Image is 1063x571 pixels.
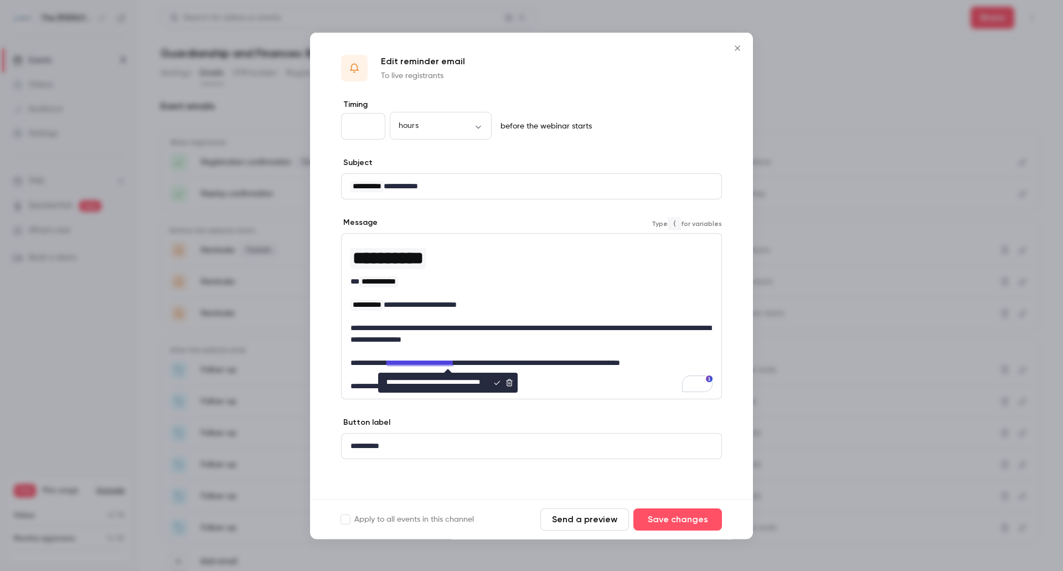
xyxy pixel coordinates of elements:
[381,54,465,68] p: Edit reminder email
[341,217,378,228] label: Message
[668,217,681,230] code: {
[342,233,721,398] div: To enrich screen reader interactions, please activate Accessibility in Grammarly extension settings
[342,173,721,198] div: editor
[342,433,721,458] div: editor
[341,157,373,168] label: Subject
[381,70,465,81] p: To live registrants
[633,508,722,530] button: Save changes
[341,513,474,524] label: Apply to all events in this channel
[341,416,390,428] label: Button label
[496,120,592,131] p: before the webinar starts
[390,120,492,131] div: hours
[540,508,629,530] button: Send a preview
[652,217,722,230] span: Type for variables
[341,99,722,110] label: Timing
[726,37,749,59] button: Close
[342,233,721,398] div: editor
